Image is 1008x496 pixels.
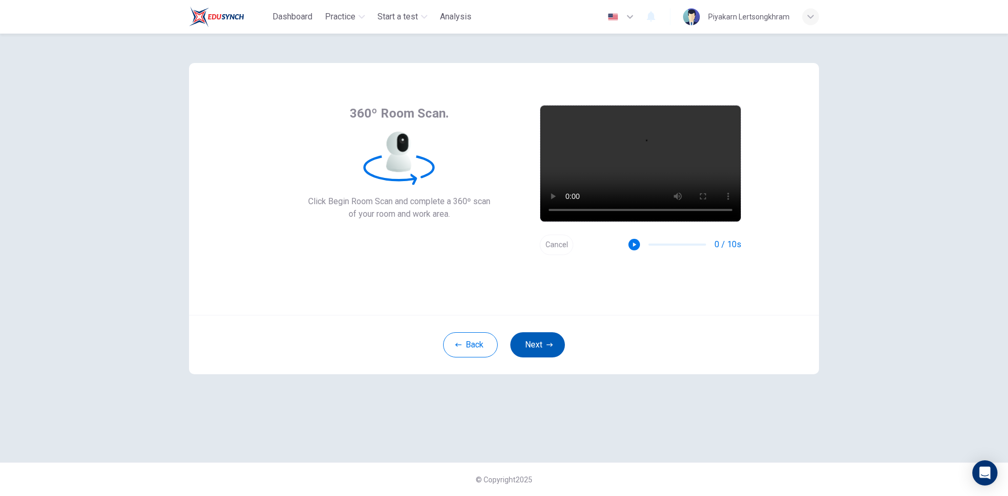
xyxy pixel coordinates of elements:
span: Start a test [377,10,418,23]
div: Piyakarn Lertsongkhram [708,10,790,23]
img: Profile picture [683,8,700,25]
a: Train Test logo [189,6,268,27]
button: Analysis [436,7,476,26]
button: Start a test [373,7,432,26]
button: Back [443,332,498,357]
img: en [606,13,619,21]
span: 0 / 10s [715,238,741,251]
span: of your room and work area. [308,208,490,220]
button: Dashboard [268,7,317,26]
span: Click Begin Room Scan and complete a 360º scan [308,195,490,208]
img: Train Test logo [189,6,244,27]
span: Practice [325,10,355,23]
button: Practice [321,7,369,26]
span: Analysis [440,10,471,23]
span: Dashboard [272,10,312,23]
button: Cancel [540,235,573,255]
span: 360º Room Scan. [350,105,449,122]
span: © Copyright 2025 [476,476,532,484]
button: Next [510,332,565,357]
div: Open Intercom Messenger [972,460,997,486]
